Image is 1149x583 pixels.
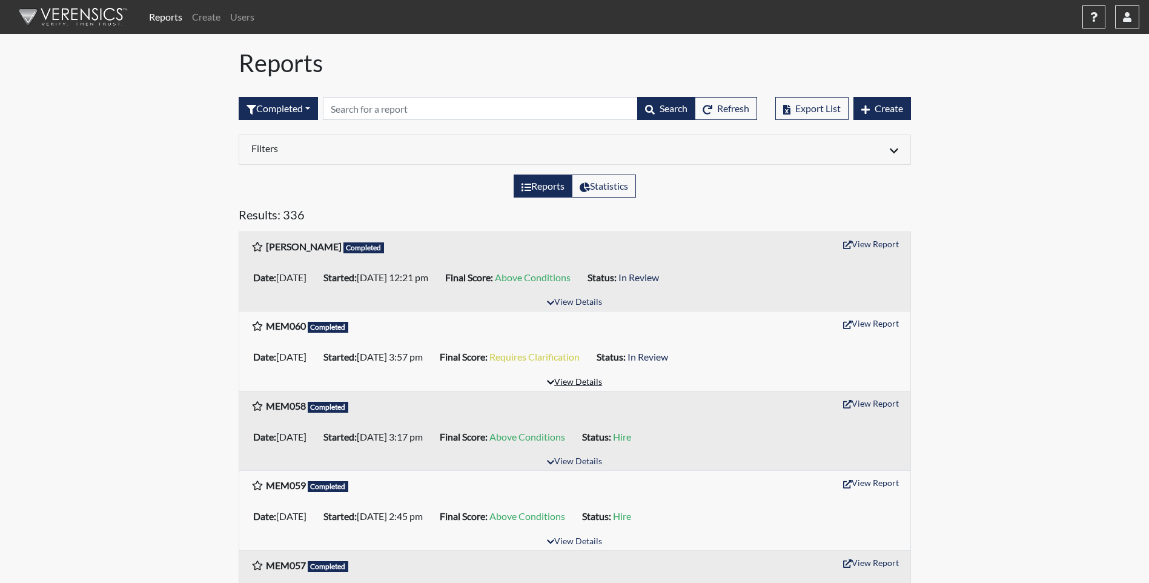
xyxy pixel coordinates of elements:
span: Completed [308,402,349,413]
a: Reports [144,5,187,29]
span: Completed [308,481,349,492]
label: View the list of reports [514,175,572,198]
button: View Details [541,375,608,391]
b: Date: [253,431,276,442]
b: MEM060 [266,320,306,331]
a: Users [225,5,259,29]
button: View Report [838,394,904,413]
b: MEM058 [266,400,306,411]
b: Started: [323,431,357,442]
input: Search by Registration ID, Interview Number, or Investigation Name. [323,97,638,120]
button: Create [853,97,911,120]
span: Create [875,102,903,114]
span: Requires Clarification [489,351,580,362]
b: Status: [588,272,617,283]
button: View Report [838,314,904,333]
b: Final Score: [445,272,493,283]
b: Started: [323,351,357,362]
span: Search [660,102,687,114]
span: Above Conditions [489,431,565,442]
b: Status: [582,431,611,442]
div: Click to expand/collapse filters [242,142,907,157]
b: [PERSON_NAME] [266,241,342,252]
span: Completed [308,561,349,572]
button: View Report [838,553,904,572]
label: View statistics about completed interviews [572,175,636,198]
button: View Report [838,235,904,253]
li: [DATE] 3:17 pm [319,427,435,447]
li: [DATE] [248,507,319,526]
h5: Results: 336 [239,207,911,227]
b: Started: [323,272,357,283]
button: View Details [541,295,608,311]
button: View Details [541,534,608,550]
b: MEM057 [266,559,306,571]
span: In Review [627,351,668,362]
b: Date: [253,272,276,283]
b: Status: [582,510,611,522]
a: Create [187,5,225,29]
li: [DATE] [248,268,319,287]
button: View Report [838,473,904,492]
span: Refresh [717,102,749,114]
li: [DATE] 12:21 pm [319,268,440,287]
button: Search [637,97,695,120]
button: View Details [541,454,608,470]
b: Final Score: [440,431,488,442]
button: Completed [239,97,318,120]
button: Refresh [695,97,757,120]
span: Completed [308,322,349,333]
button: Export List [775,97,849,120]
div: Filter by interview status [239,97,318,120]
li: [DATE] 3:57 pm [319,347,435,367]
b: MEM059 [266,479,306,491]
b: Final Score: [440,510,488,522]
span: Completed [343,242,385,253]
b: Final Score: [440,351,488,362]
span: Above Conditions [489,510,565,522]
b: Date: [253,351,276,362]
span: In Review [618,272,659,283]
b: Date: [253,510,276,522]
span: Hire [613,431,631,442]
li: [DATE] 2:45 pm [319,507,435,526]
b: Started: [323,510,357,522]
li: [DATE] [248,427,319,447]
li: [DATE] [248,347,319,367]
span: Above Conditions [495,272,571,283]
span: Export List [795,102,841,114]
span: Hire [613,510,631,522]
h1: Reports [239,48,911,78]
b: Status: [597,351,626,362]
h6: Filters [251,142,566,154]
